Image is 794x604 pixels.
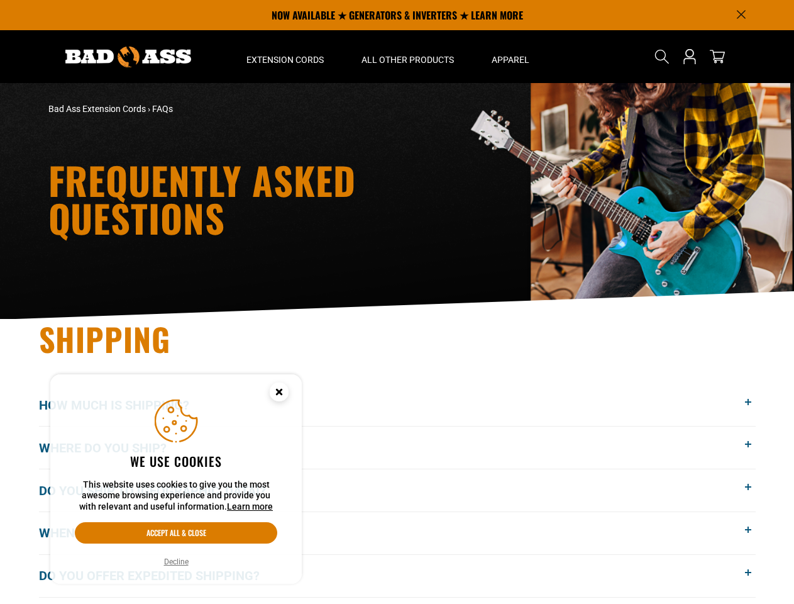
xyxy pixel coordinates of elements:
span: Do you ship to [GEOGRAPHIC_DATA]? [39,481,285,500]
nav: breadcrumbs [48,103,507,116]
button: When will my order get here? [39,512,756,554]
span: Where do you ship? [39,439,185,457]
button: Where do you ship? [39,427,756,469]
summary: Extension Cords [228,30,343,83]
button: Decline [160,556,192,568]
span: How much is shipping? [39,396,208,415]
summary: All Other Products [343,30,473,83]
span: When will my order get here? [39,523,257,542]
img: Bad Ass Extension Cords [65,47,191,67]
button: How much is shipping? [39,384,756,427]
button: Do you ship to [GEOGRAPHIC_DATA]? [39,469,756,512]
aside: Cookie Consent [50,374,302,584]
span: Do you offer expedited shipping? [39,566,278,585]
h2: We use cookies [75,453,277,469]
span: Apparel [492,54,529,65]
span: Extension Cords [246,54,324,65]
summary: Search [652,47,672,67]
summary: Apparel [473,30,548,83]
span: › [148,104,150,114]
a: Bad Ass Extension Cords [48,104,146,114]
span: Shipping [39,315,171,362]
p: This website uses cookies to give you the most awesome browsing experience and provide you with r... [75,479,277,513]
span: All Other Products [361,54,454,65]
a: Learn more [227,501,273,512]
button: Accept all & close [75,522,277,544]
button: Do you offer expedited shipping? [39,555,756,597]
h1: Frequently Asked Questions [48,161,507,237]
span: FAQs [152,104,173,114]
